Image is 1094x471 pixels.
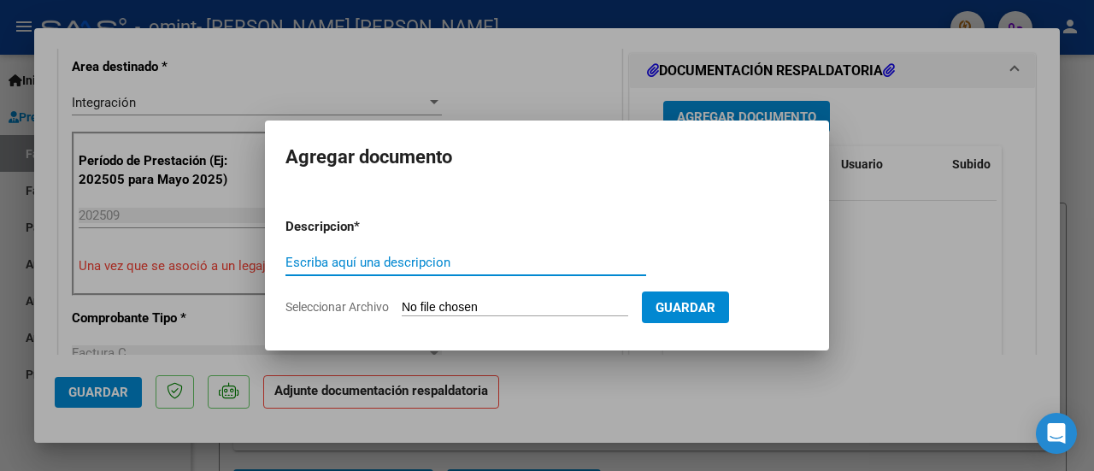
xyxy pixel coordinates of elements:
span: Guardar [656,300,715,315]
button: Guardar [642,291,729,323]
span: Seleccionar Archivo [285,300,389,314]
h2: Agregar documento [285,141,809,174]
p: Descripcion [285,217,443,237]
div: Open Intercom Messenger [1036,413,1077,454]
